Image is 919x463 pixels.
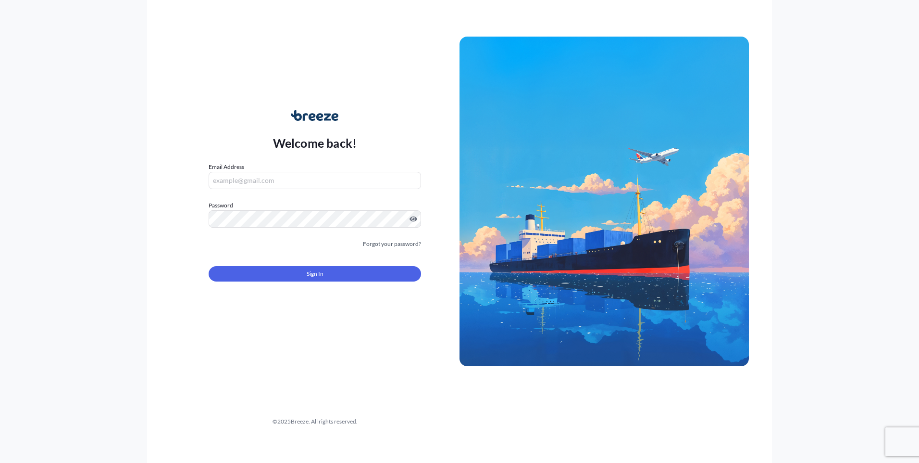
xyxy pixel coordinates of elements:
[363,239,421,249] a: Forgot your password?
[170,417,459,426] div: © 2025 Breeze. All rights reserved.
[273,135,357,151] p: Welcome back!
[459,37,749,366] img: Ship illustration
[209,266,421,282] button: Sign In
[410,215,417,223] button: Show password
[209,172,421,189] input: example@gmail.com
[209,162,244,172] label: Email Address
[209,201,421,210] label: Password
[307,269,323,279] span: Sign In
